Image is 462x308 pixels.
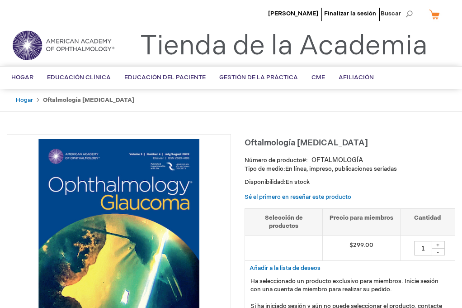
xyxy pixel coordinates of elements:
font: CME [311,74,325,81]
font: Disponibilidad: [245,178,286,186]
font: - [437,249,439,256]
input: Cantidad [414,241,432,255]
font: Selección de productos [265,214,303,230]
font: En línea, impreso, publicaciones seriadas [285,165,397,173]
a: Añadir a la lista de deseos [250,264,321,272]
font: Oftalmología [MEDICAL_DATA] [245,138,368,148]
font: $299.00 [349,241,373,249]
font: + [436,242,439,249]
font: Buscar [381,10,401,17]
a: Finalizar la sesión [324,10,376,17]
a: [PERSON_NAME] [268,10,318,17]
a: Hogar [16,96,33,104]
font: Oftalmología [MEDICAL_DATA] [43,96,134,104]
font: Número de producto [245,157,302,164]
a: Tienda de la Academia [140,30,428,63]
font: Cantidad [414,214,441,221]
font: OFTALMOLOGÍA [311,156,363,164]
font: Tipo de medio: [245,165,285,173]
a: Sé el primero en reseñar este producto [245,193,351,201]
font: Ha seleccionado un producto exclusivo para miembros. Inicie sesión con una cuenta de miembro para... [250,278,438,294]
font: Afiliación [339,74,374,81]
font: Hogar [11,74,33,81]
font: En stock [286,178,310,186]
font: Precio para miembros [330,214,393,221]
